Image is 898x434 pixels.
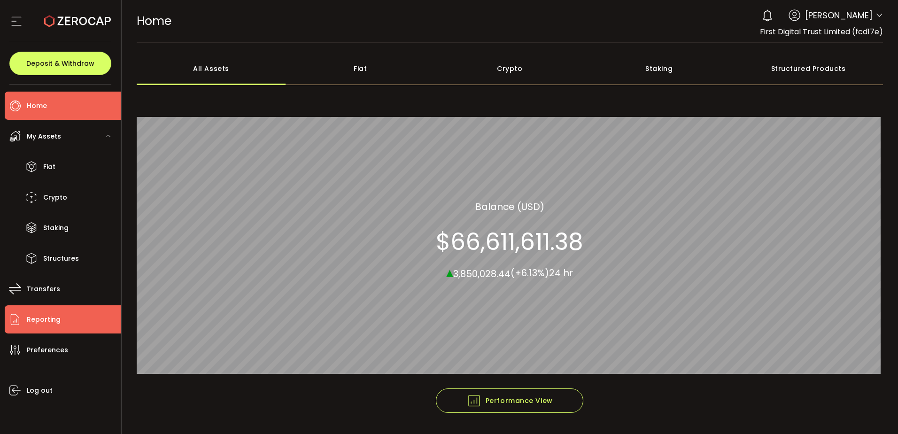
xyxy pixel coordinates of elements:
div: Structured Products [734,52,883,85]
section: Balance (USD) [475,199,544,213]
span: 24 hr [549,266,573,279]
span: 3,850,028.44 [453,267,511,280]
iframe: Chat Widget [851,389,898,434]
span: (+6.13%) [511,266,549,279]
span: Home [27,99,47,113]
span: First Digital Trust Limited (fcd17e) [760,26,883,37]
span: Log out [27,384,53,397]
section: $66,611,611.38 [436,227,583,256]
span: My Assets [27,130,61,143]
span: Home [137,13,171,29]
span: Fiat [43,160,55,174]
span: Reporting [27,313,61,326]
div: All Assets [137,52,286,85]
span: Crypto [43,191,67,204]
span: [PERSON_NAME] [805,9,873,22]
div: Crypto [435,52,584,85]
span: Transfers [27,282,60,296]
span: Preferences [27,343,68,357]
span: Staking [43,221,69,235]
button: Performance View [436,388,583,413]
span: ▴ [446,262,453,282]
span: Performance View [467,394,553,408]
span: Deposit & Withdraw [26,60,94,67]
div: Staking [584,52,734,85]
div: Fiat [286,52,435,85]
span: Structures [43,252,79,265]
button: Deposit & Withdraw [9,52,111,75]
